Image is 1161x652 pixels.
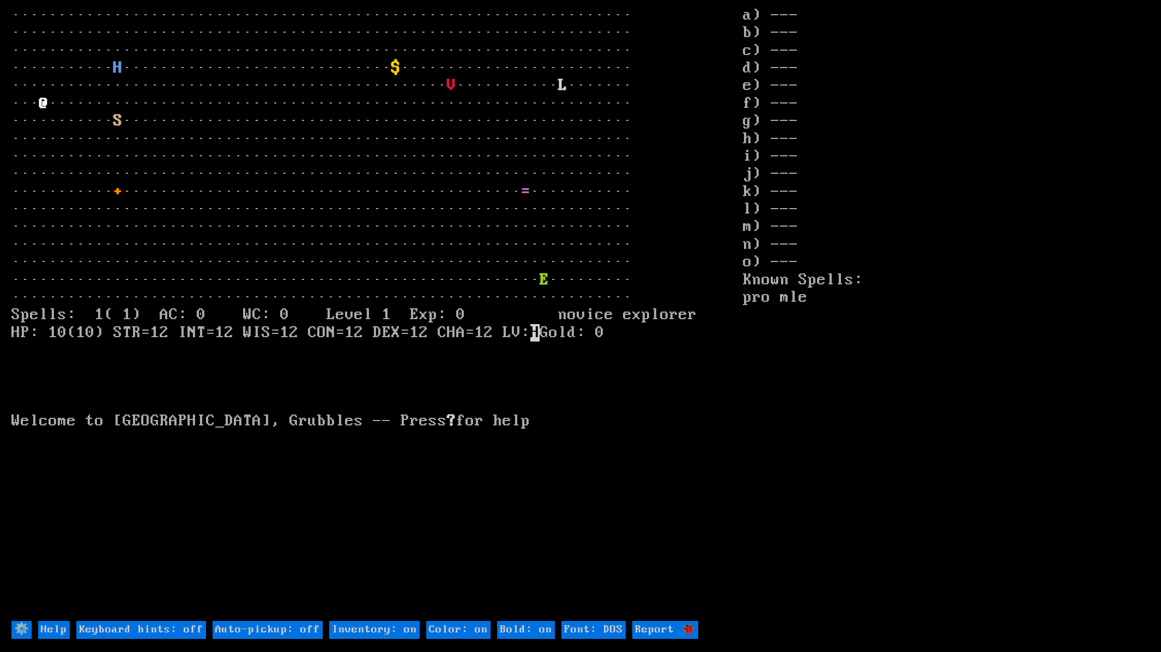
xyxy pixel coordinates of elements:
font: S [113,112,123,130]
input: Report 🐞 [632,621,698,638]
b: ? [447,412,456,430]
font: = [521,183,530,200]
font: + [113,183,123,200]
font: L [558,77,567,94]
input: Bold: on [497,621,555,638]
larn: ··································································· ·····························... [11,7,743,619]
input: Color: on [426,621,491,638]
font: V [447,77,456,94]
stats: a) --- b) --- c) --- d) --- e) --- f) --- g) --- h) --- i) --- j) --- k) --- l) --- m) --- n) ---... [743,7,1150,619]
font: H [113,59,123,77]
input: Auto-pickup: off [213,621,323,638]
input: ⚙️ [11,621,32,638]
input: Help [38,621,70,638]
font: E [540,271,549,289]
mark: H [530,324,540,342]
input: Keyboard hints: off [76,621,206,638]
input: Inventory: on [329,621,420,638]
font: $ [391,59,401,77]
input: Font: DOS [561,621,626,638]
font: @ [39,95,49,112]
